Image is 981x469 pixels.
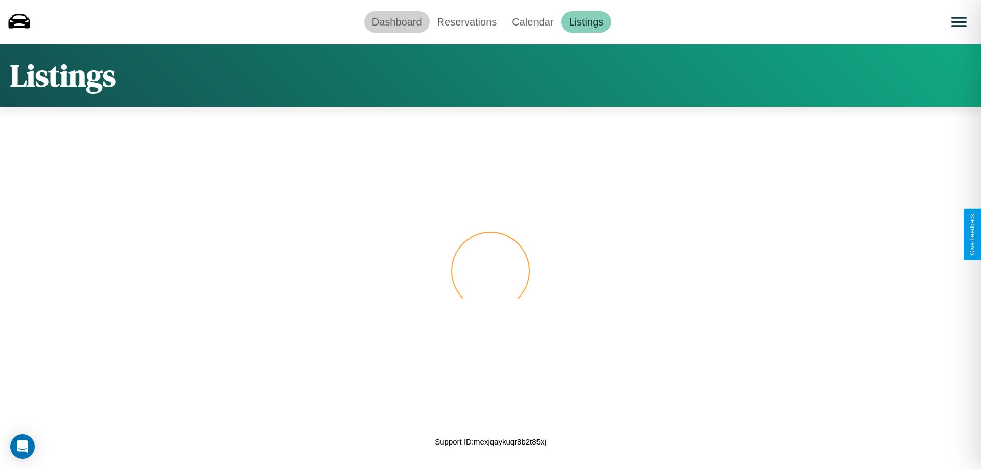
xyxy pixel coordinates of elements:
[435,435,546,449] p: Support ID: mexjqaykuqr8b2t85xj
[504,11,561,33] a: Calendar
[561,11,611,33] a: Listings
[364,11,430,33] a: Dashboard
[430,11,505,33] a: Reservations
[10,55,116,96] h1: Listings
[10,434,35,459] div: Open Intercom Messenger
[945,8,973,36] button: Open menu
[969,214,976,255] div: Give Feedback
